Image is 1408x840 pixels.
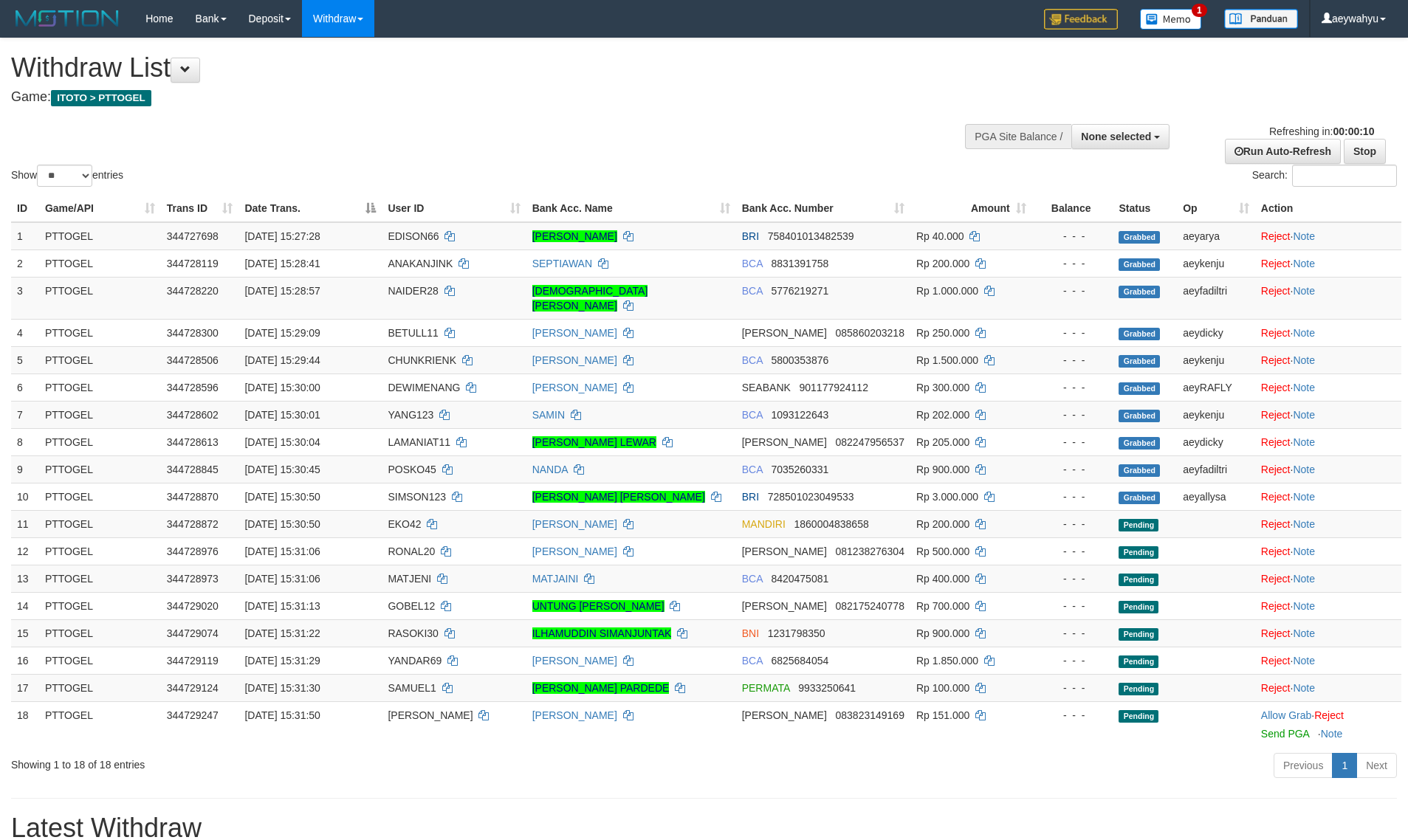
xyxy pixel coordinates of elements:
[1038,653,1107,668] div: - - -
[742,464,763,475] span: BCA
[1113,195,1177,222] th: Status
[1255,592,1401,619] td: ·
[532,545,617,557] a: [PERSON_NAME]
[736,195,910,222] th: Bank Acc. Number: activate to sort column ascending
[1356,753,1397,778] a: Next
[167,382,219,393] span: 344728596
[771,258,828,269] span: Copy 8831391758 to clipboard
[532,518,617,530] a: [PERSON_NAME]
[1261,230,1291,242] a: Reject
[382,195,526,222] th: User ID: activate to sort column ascending
[39,510,161,537] td: PTTOGEL
[1038,283,1107,298] div: - - -
[1038,462,1107,477] div: - - -
[11,428,39,455] td: 8
[1044,9,1118,30] img: Feedback.jpg
[916,354,978,366] span: Rp 1.500.000
[771,573,828,585] span: Copy 8420475081 to clipboard
[238,195,382,222] th: Date Trans.: activate to sort column descending
[39,401,161,428] td: PTTOGEL
[167,627,219,639] span: 344729074
[1261,382,1291,393] a: Reject
[1119,574,1158,586] span: Pending
[167,258,219,269] span: 344728119
[11,565,39,592] td: 13
[39,346,161,373] td: PTTOGEL
[916,258,969,269] span: Rp 200.000
[11,510,39,537] td: 11
[1081,131,1151,142] span: None selected
[532,354,617,366] a: [PERSON_NAME]
[742,709,827,721] span: [PERSON_NAME]
[167,464,219,475] span: 344728845
[1038,571,1107,586] div: - - -
[532,285,648,311] a: [DEMOGRAPHIC_DATA][PERSON_NAME]
[11,619,39,647] td: 15
[161,195,239,222] th: Trans ID: activate to sort column ascending
[916,627,969,639] span: Rp 900.000
[11,53,924,83] h1: Withdraw List
[1314,709,1344,721] a: Reject
[11,647,39,674] td: 16
[742,258,763,269] span: BCA
[167,327,219,339] span: 344728300
[1261,258,1291,269] a: Reject
[1224,9,1298,29] img: panduan.png
[39,319,161,346] td: PTTOGEL
[39,537,161,565] td: PTTOGEL
[167,655,219,667] span: 344729119
[916,518,969,530] span: Rp 200.000
[916,573,969,585] span: Rp 400.000
[244,285,320,297] span: [DATE] 15:28:57
[39,277,161,319] td: PTTOGEL
[11,373,39,401] td: 6
[39,428,161,455] td: PTTOGEL
[742,518,786,530] span: MANDIRI
[388,327,438,339] span: BETULL11
[836,436,904,448] span: Copy 082247956537 to clipboard
[742,491,759,503] span: BRI
[1119,437,1160,450] span: Grabbed
[532,258,592,269] a: SEPTIAWAN
[1293,491,1315,503] a: Note
[1177,346,1255,373] td: aeykenju
[1255,373,1401,401] td: ·
[388,655,442,667] span: YANDAR69
[39,249,161,277] td: PTTOGEL
[244,258,320,269] span: [DATE] 15:28:41
[1261,573,1291,585] a: Reject
[1177,455,1255,483] td: aeyfadiltri
[1255,428,1401,455] td: ·
[916,709,969,721] span: Rp 151.000
[916,491,978,503] span: Rp 3.000.000
[1177,222,1255,250] td: aeyarya
[1177,319,1255,346] td: aeydicky
[1119,328,1160,340] span: Grabbed
[1255,674,1401,701] td: ·
[39,483,161,510] td: PTTOGEL
[167,518,219,530] span: 344728872
[39,195,161,222] th: Game/API: activate to sort column ascending
[11,319,39,346] td: 4
[1038,435,1107,450] div: - - -
[167,409,219,421] span: 344728602
[37,165,92,187] select: Showentries
[1261,409,1291,421] a: Reject
[1255,537,1401,565] td: ·
[742,682,790,694] span: PERMATA
[1344,139,1386,164] a: Stop
[1255,277,1401,319] td: ·
[965,124,1071,149] div: PGA Site Balance /
[11,7,123,30] img: MOTION_logo.png
[916,655,978,667] span: Rp 1.850.000
[388,545,435,557] span: RONAL20
[167,682,219,694] span: 344729124
[771,354,828,366] span: Copy 5800353876 to clipboard
[1293,682,1315,694] a: Note
[771,285,828,297] span: Copy 5776219271 to clipboard
[39,674,161,701] td: PTTOGEL
[388,518,421,530] span: EKO42
[532,682,670,694] a: [PERSON_NAME] PARDEDE
[244,436,320,448] span: [DATE] 15:30:04
[916,682,969,694] span: Rp 100.000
